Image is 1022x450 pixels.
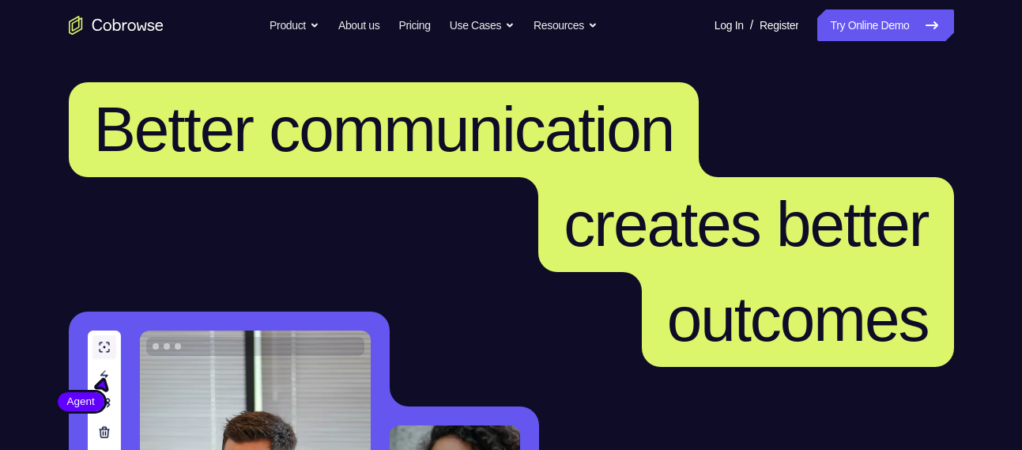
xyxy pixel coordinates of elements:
a: Pricing [398,9,430,41]
a: Register [760,9,798,41]
a: Log In [715,9,744,41]
button: Product [270,9,319,41]
span: Better communication [94,94,674,164]
a: Try Online Demo [817,9,953,41]
a: Go to the home page [69,16,164,35]
button: Use Cases [450,9,515,41]
span: / [750,16,753,35]
button: Resources [534,9,598,41]
a: About us [338,9,379,41]
span: creates better [564,189,928,259]
span: outcomes [667,284,929,354]
span: Agent [58,394,104,410]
